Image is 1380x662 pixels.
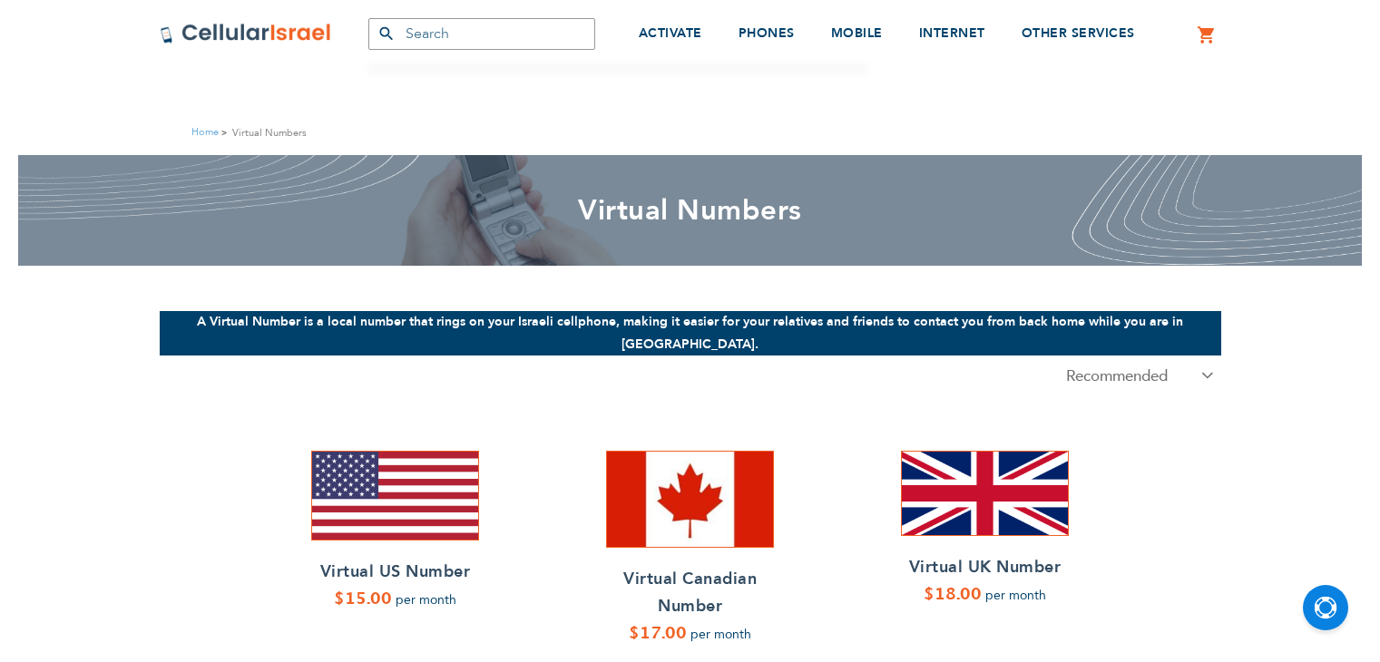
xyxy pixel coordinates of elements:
a: Virtual Canadian Number [606,566,774,620]
select: . . . . [1052,365,1221,387]
span: ACTIVATE [639,24,702,42]
a: $18.00 per month [901,581,1069,608]
img: Virtual UK Number [902,452,1068,535]
a: $15.00 per month [311,586,479,613]
img: Cellular Israel Logo [160,23,332,44]
span: MOBILE [831,24,883,42]
span: Virtual Numbers [578,191,802,229]
img: Virtual Canadian Number [607,452,773,547]
a: Home [191,125,219,139]
span: OTHER SERVICES [1022,24,1135,42]
span: $18.00 [924,587,982,602]
span: PHONES [739,24,795,42]
span: $17.00 [629,626,687,641]
span: per month [690,626,751,643]
a: Virtual US Number [311,559,479,586]
span: per month [985,587,1046,604]
strong: A Virtual Number is a local number that rings on your Israeli cellphone, making it easier for you... [197,313,1183,353]
span: $15.00 [334,591,392,607]
a: $17.00 per month [606,620,774,647]
img: Virtual US Number [312,452,478,540]
strong: Virtual Numbers [232,124,307,141]
input: Search [368,18,595,50]
span: INTERNET [919,24,985,42]
span: per month [396,591,456,608]
a: Virtual UK Number [901,554,1069,581]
